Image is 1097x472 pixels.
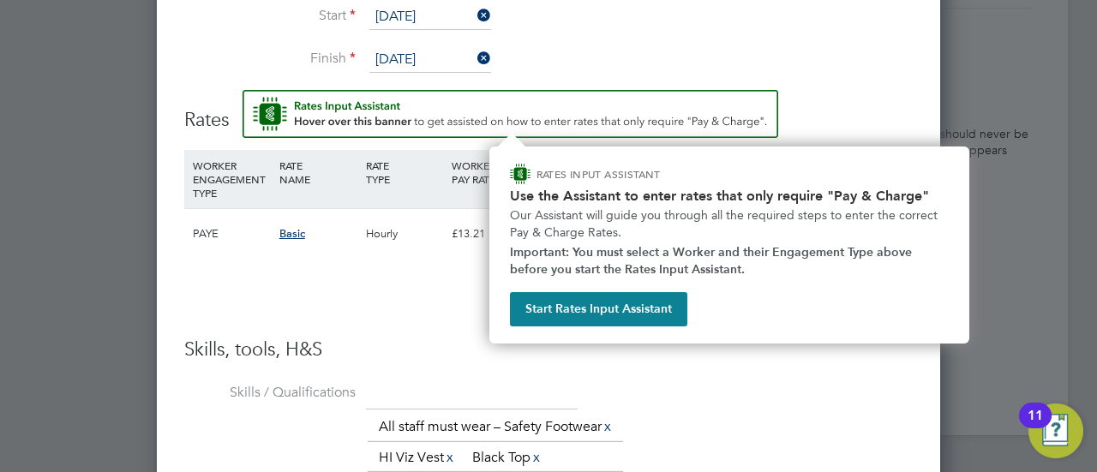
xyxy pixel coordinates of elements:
[279,226,305,241] span: Basic
[465,446,549,469] li: Black Top
[184,7,356,25] label: Start
[489,146,969,344] div: How to input Rates that only require Pay & Charge
[189,209,275,259] div: PAYE
[531,446,543,469] a: x
[275,150,362,194] div: RATE NAME
[1028,403,1083,458] button: Open Resource Center, 11 new notifications
[184,384,356,402] label: Skills / Qualifications
[372,415,620,439] li: All staff must wear – Safety Footwear
[510,164,531,184] img: ENGAGE Assistant Icon
[369,47,491,73] input: Select one
[362,150,448,194] div: RATE TYPE
[184,50,356,68] label: Finish
[447,150,534,194] div: WORKER PAY RATE
[1028,415,1043,438] div: 11
[510,245,915,277] strong: Important: You must select a Worker and their Engagement Type above before you start the Rates In...
[447,209,534,259] div: £13.21
[189,150,275,208] div: WORKER ENGAGEMENT TYPE
[369,4,491,30] input: Select one
[602,415,614,438] a: x
[444,446,456,469] a: x
[372,446,463,469] li: HI Viz Vest
[184,90,913,133] h3: Rates
[510,292,687,326] button: Start Rates Input Assistant
[510,207,949,241] p: Our Assistant will guide you through all the required steps to enter the correct Pay & Charge Rates.
[510,188,949,204] h2: Use the Assistant to enter rates that only require "Pay & Charge"
[537,167,752,182] p: RATES INPUT ASSISTANT
[184,338,913,362] h3: Skills, tools, H&S
[243,90,778,138] button: Rate Assistant
[362,209,448,259] div: Hourly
